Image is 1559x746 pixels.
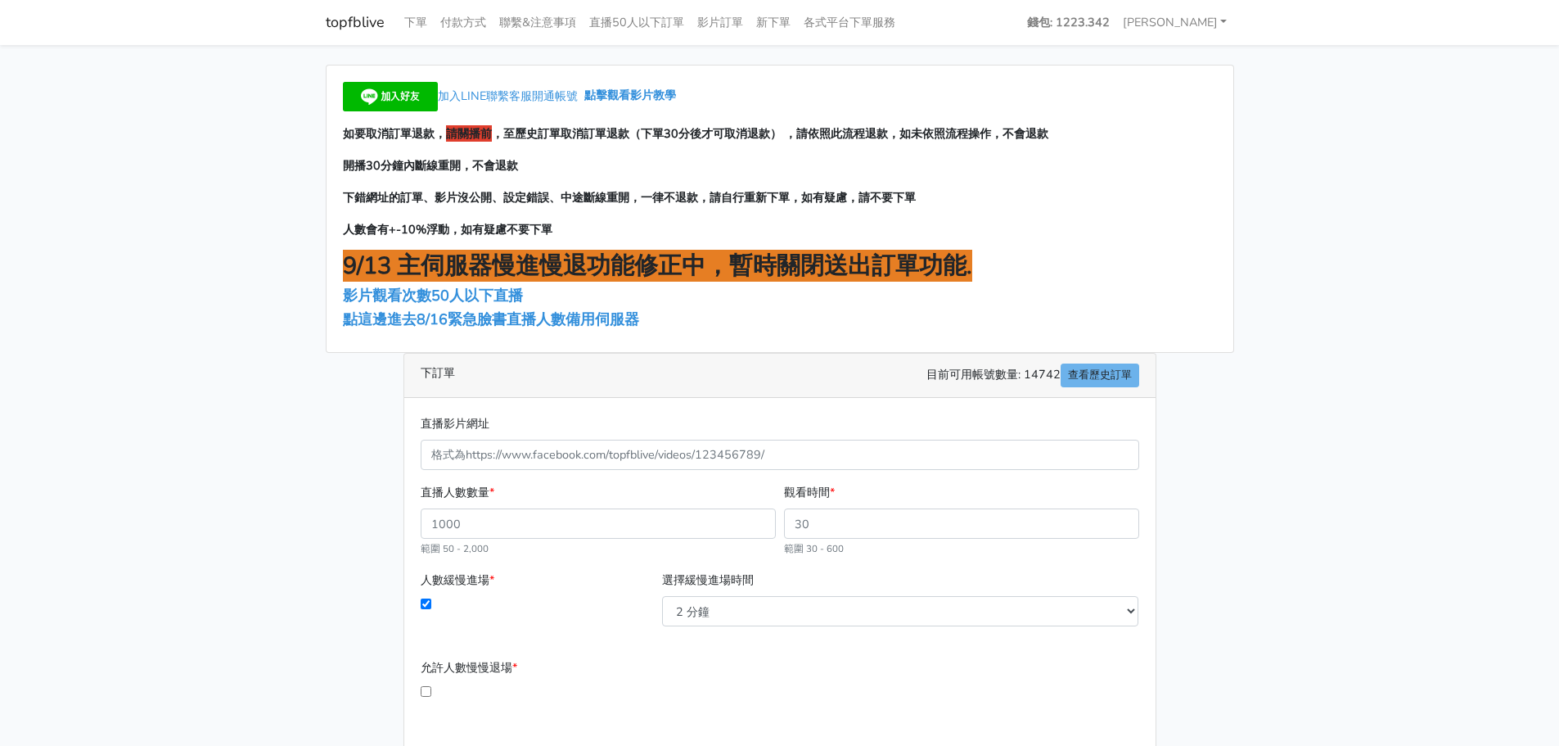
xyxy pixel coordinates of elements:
[421,542,489,555] small: 範圍 50 - 2,000
[343,82,438,111] img: 加入好友
[398,7,434,38] a: 下單
[446,125,492,142] span: 請關播前
[326,7,385,38] a: topfblive
[343,88,584,104] a: 加入LINE聯繫客服開通帳號
[343,189,916,206] span: 下錯網址的訂單、影片沒公開、設定錯誤、中途斷線重開，一律不退款，請自行重新下單，如有疑慮，請不要下單
[493,7,583,38] a: 聯繫&注意事項
[926,364,1139,387] span: 目前可用帳號數量: 14742
[431,286,527,305] a: 50人以下直播
[1116,7,1234,38] a: [PERSON_NAME]
[691,7,750,38] a: 影片訂單
[343,250,972,282] span: 9/13 主伺服器慢進慢退功能修正中，暫時關閉送出訂單功能.
[1021,7,1116,38] a: 錢包: 1223.342
[343,286,431,305] a: 影片觀看次數
[421,571,494,590] label: 人數緩慢進場
[438,88,578,104] span: 加入LINE聯繫客服開通帳號
[434,7,493,38] a: 付款方式
[784,483,835,502] label: 觀看時間
[421,414,489,433] label: 直播影片網址
[784,509,1139,539] input: 30
[750,7,797,38] a: 新下單
[343,125,446,142] span: 如要取消訂單退款，
[343,310,639,329] a: 點這邊進去8/16緊急臉書直播人數備用伺服器
[584,88,676,104] a: 點擊觀看影片教學
[583,7,691,38] a: 直播50人以下訂單
[404,354,1156,398] div: 下訂單
[492,125,1048,142] span: ，至歷史訂單取消訂單退款（下單30分後才可取消退款） ，請依照此流程退款，如未依照流程操作，不會退款
[797,7,902,38] a: 各式平台下單服務
[421,509,776,539] input: 1000
[431,286,523,305] span: 50人以下直播
[343,157,518,174] span: 開播30分鐘內斷線重開，不會退款
[421,440,1139,470] input: 格式為https://www.facebook.com/topfblive/videos/123456789/
[421,658,517,677] label: 允許人數慢慢退場
[343,221,552,237] span: 人數會有+-10%浮動，如有疑慮不要下單
[1061,364,1139,387] a: 查看歷史訂單
[662,571,754,590] label: 選擇緩慢進場時間
[784,542,844,555] small: 範圍 30 - 600
[421,483,494,502] label: 直播人數數量
[1027,14,1110,30] strong: 錢包: 1223.342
